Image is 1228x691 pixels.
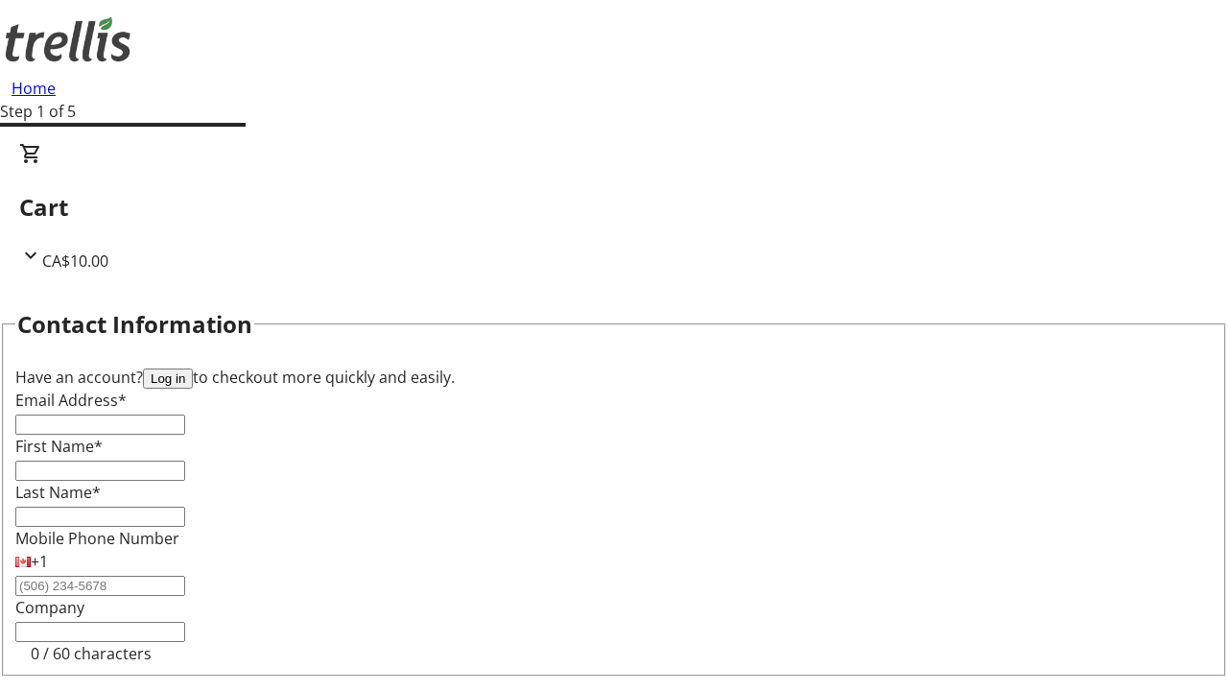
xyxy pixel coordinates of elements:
div: Have an account? to checkout more quickly and easily. [15,366,1213,389]
div: CartCA$10.00 [19,142,1209,273]
input: (506) 234-5678 [15,576,185,596]
tr-character-limit: 0 / 60 characters [31,643,152,664]
label: Company [15,597,84,618]
label: First Name* [15,436,103,457]
h2: Cart [19,190,1209,225]
label: Mobile Phone Number [15,528,179,549]
label: Last Name* [15,482,101,503]
button: Log in [143,369,193,389]
h2: Contact Information [17,307,252,342]
label: Email Address* [15,390,127,411]
span: CA$10.00 [42,250,108,272]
